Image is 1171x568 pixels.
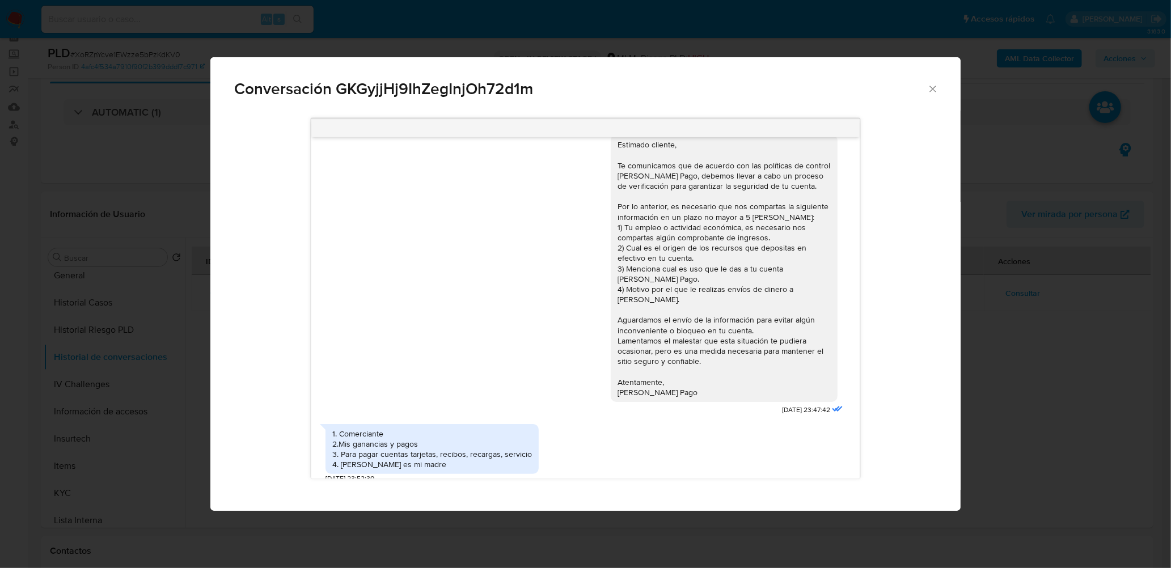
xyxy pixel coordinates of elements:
div: Comunicación [210,57,961,511]
span: Conversación GKGyjjHj9IhZegInjOh72d1m [234,81,927,97]
button: Cerrar [927,83,937,94]
div: Estimado cliente, Te comunicamos que de acuerdo con las políticas de control [PERSON_NAME] Pago, ... [618,139,831,397]
span: [DATE] 23:52:30 [325,474,374,484]
span: [DATE] 23:47:42 [782,405,830,415]
div: 1. Comerciante 2.Mis ganancias y pagos 3. Para pagar cuentas tarjetas, recibos, recargas, servici... [332,429,532,470]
